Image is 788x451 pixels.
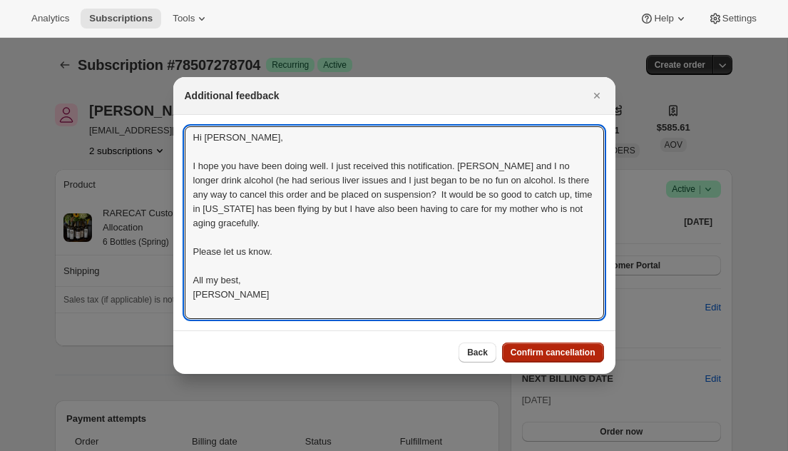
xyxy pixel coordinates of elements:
[654,13,673,24] span: Help
[81,9,161,29] button: Subscriptions
[185,88,280,103] h2: Additional feedback
[502,343,604,363] button: Confirm cancellation
[23,9,78,29] button: Analytics
[700,9,765,29] button: Settings
[173,13,195,24] span: Tools
[31,13,69,24] span: Analytics
[459,343,496,363] button: Back
[467,347,488,358] span: Back
[587,86,607,106] button: Close
[722,13,757,24] span: Settings
[164,9,218,29] button: Tools
[89,13,153,24] span: Subscriptions
[511,347,595,358] span: Confirm cancellation
[631,9,696,29] button: Help
[185,126,604,319] textarea: Hi [PERSON_NAME], I hope you have been doing well. I just received this notification. [PERSON_NAM...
